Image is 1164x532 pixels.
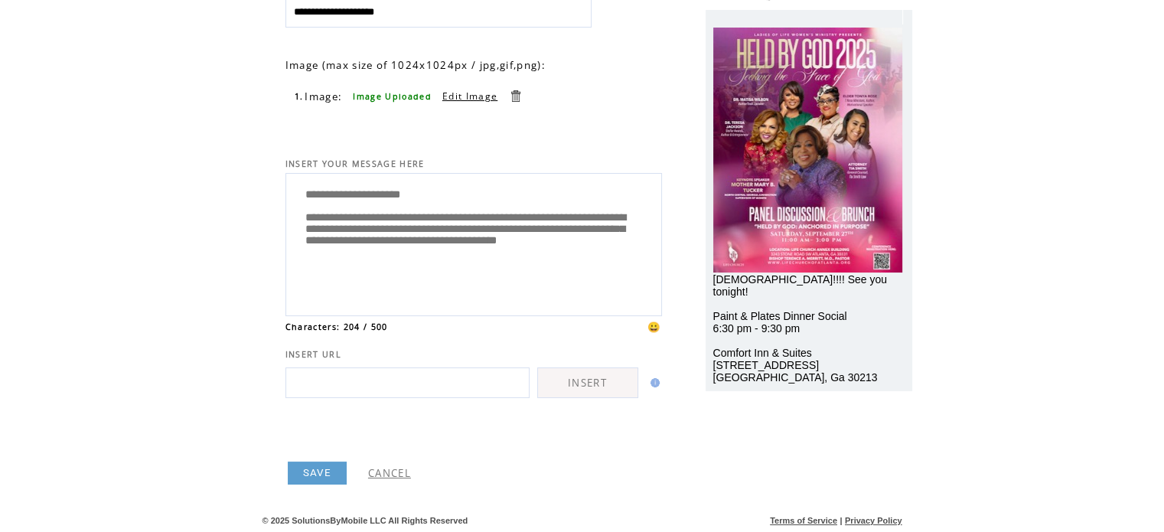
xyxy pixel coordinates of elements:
[713,273,887,383] span: [DEMOGRAPHIC_DATA]!!!! See you tonight! Paint & Plates Dinner Social 6:30 pm - 9:30 pm Comfort In...
[840,516,842,525] span: |
[262,516,468,525] span: © 2025 SolutionsByMobile LLC All Rights Reserved
[770,516,837,525] a: Terms of Service
[285,58,546,72] span: Image (max size of 1024x1024px / jpg,gif,png):
[288,462,347,485] a: SAVE
[295,91,304,102] span: 1.
[845,516,902,525] a: Privacy Policy
[646,378,660,387] img: help.gif
[537,367,638,398] a: INSERT
[305,90,342,103] span: Image:
[368,466,411,480] a: CANCEL
[285,158,425,169] span: INSERT YOUR MESSAGE HERE
[508,89,523,103] a: Delete this item
[285,321,388,332] span: Characters: 204 / 500
[285,349,341,360] span: INSERT URL
[442,90,497,103] a: Edit Image
[353,91,432,102] span: Image Uploaded
[647,320,661,334] span: 😀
